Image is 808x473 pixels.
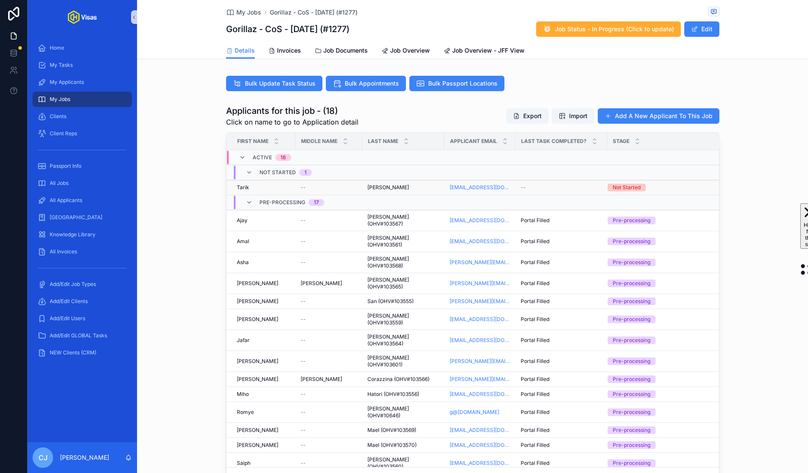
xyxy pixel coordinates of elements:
[450,460,510,467] a: [EMAIL_ADDRESS][DOMAIN_NAME]
[450,280,510,287] a: [PERSON_NAME][EMAIL_ADDRESS][DOMAIN_NAME]
[521,409,549,416] span: Portal Filled
[237,337,290,344] a: Jafar
[33,311,132,326] a: Add/Edit Users
[450,217,510,224] a: [EMAIL_ADDRESS][DOMAIN_NAME]
[598,108,719,124] a: Add A New Applicant To This Job
[367,235,439,248] a: [PERSON_NAME] (OHV#103561)
[521,391,549,398] span: Portal Filled
[245,79,316,88] span: Bulk Update Task Status
[226,8,261,17] a: My Jobs
[450,358,510,365] a: [PERSON_NAME][EMAIL_ADDRESS][DOMAIN_NAME]
[450,391,510,398] a: [EMAIL_ADDRESS][DOMAIN_NAME]
[521,460,549,467] span: Portal Filled
[237,238,290,245] a: Amal
[323,46,368,55] span: Job Documents
[226,117,358,127] span: Click on name to go to Application detail
[521,259,602,266] a: Portal Filled
[450,184,510,191] a: [EMAIL_ADDRESS][DOMAIN_NAME]
[367,456,439,470] a: [PERSON_NAME] (OHV#103560)
[237,316,290,323] a: [PERSON_NAME]
[428,79,498,88] span: Bulk Passport Locations
[367,442,417,449] span: Mael (OHV#103570)
[367,427,416,434] span: Mael (OHV#103569)
[367,214,439,227] a: [PERSON_NAME] (OHV#103567)
[613,184,641,191] div: Not Started
[301,184,357,191] a: --
[613,336,650,344] div: Pre-processing
[367,298,414,305] span: San (OHV#103555)
[253,154,272,161] span: Active
[608,390,708,398] a: Pre-processing
[301,358,306,365] span: --
[50,315,85,322] span: Add/Edit Users
[367,354,439,368] a: [PERSON_NAME] (OHV#103601)
[684,21,719,37] button: Edit
[345,79,399,88] span: Bulk Appointments
[452,46,525,55] span: Job Overview - JFF View
[50,130,77,137] span: Client Reps
[450,238,510,245] a: [EMAIL_ADDRESS][DOMAIN_NAME]
[50,248,77,255] span: All Invoices
[450,409,510,416] a: g@[DOMAIN_NAME]
[367,391,419,398] span: Hatori (OHV#103556)
[237,184,249,191] span: Tarik
[450,316,510,323] a: [EMAIL_ADDRESS][DOMAIN_NAME]
[521,259,549,266] span: Portal Filled
[608,280,708,287] a: Pre-processing
[613,315,650,323] div: Pre-processing
[521,376,549,383] span: Portal Filled
[50,163,81,170] span: Passport Info
[33,74,132,90] a: My Applicants
[613,238,650,245] div: Pre-processing
[367,312,439,326] span: [PERSON_NAME] (OHV#103559)
[367,298,439,305] a: San (OHV#103555)
[301,238,357,245] a: --
[301,409,306,416] span: --
[50,231,95,238] span: Knowledge Library
[50,62,73,68] span: My Tasks
[613,280,650,287] div: Pre-processing
[521,442,602,449] a: Portal Filled
[521,238,549,245] span: Portal Filled
[613,217,650,224] div: Pre-processing
[367,184,409,191] span: [PERSON_NAME]
[608,441,708,449] a: Pre-processing
[521,337,549,344] span: Portal Filled
[521,217,549,224] span: Portal Filled
[301,184,306,191] span: --
[613,441,650,449] div: Pre-processing
[569,112,587,120] span: Import
[280,154,286,161] div: 18
[613,408,650,416] div: Pre-processing
[301,460,306,467] span: --
[613,375,650,383] div: Pre-processing
[50,298,88,305] span: Add/Edit Clients
[521,316,549,323] span: Portal Filled
[506,108,549,124] button: Export
[301,442,357,449] a: --
[521,298,549,305] span: Portal Filled
[237,358,290,365] a: [PERSON_NAME]
[536,21,681,37] button: Job Status - In Progress (Click to update)
[367,277,439,290] a: [PERSON_NAME] (OHV#103565)
[301,376,342,383] span: [PERSON_NAME]
[390,46,430,55] span: Job Overview
[226,23,349,35] h1: Gorillaz - CoS - [DATE] (#1277)
[301,337,306,344] span: --
[33,40,132,56] a: Home
[608,336,708,344] a: Pre-processing
[608,426,708,434] a: Pre-processing
[608,184,708,191] a: Not Started
[270,8,358,17] span: Gorillaz - CoS - [DATE] (#1277)
[237,298,278,305] span: [PERSON_NAME]
[521,460,602,467] a: Portal Filled
[33,277,132,292] a: Add/Edit Job Types
[450,427,510,434] a: [EMAIL_ADDRESS][DOMAIN_NAME]
[301,316,357,323] a: --
[314,199,319,206] div: 17
[237,217,290,224] a: Ajay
